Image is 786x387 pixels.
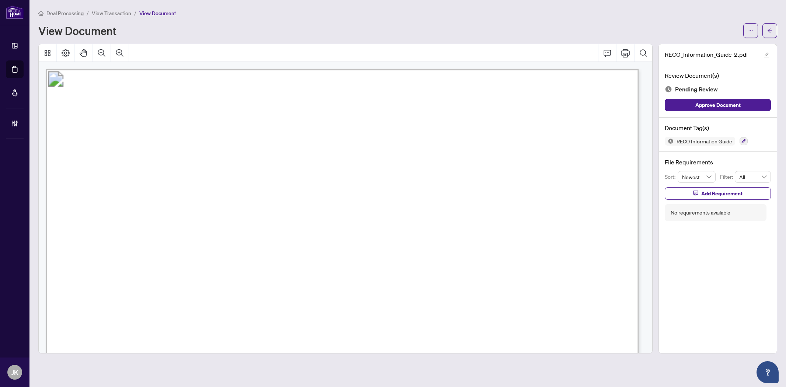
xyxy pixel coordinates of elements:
button: Add Requirement [665,187,771,200]
div: No requirements available [671,209,730,217]
h4: Review Document(s) [665,71,771,80]
span: edit [764,52,769,57]
span: JK [11,367,18,377]
span: arrow-left [767,28,772,33]
img: logo [6,6,24,19]
span: home [38,11,43,16]
span: View Transaction [92,10,131,17]
span: Newest [682,171,712,182]
p: Filter: [720,173,735,181]
li: / [134,9,136,17]
span: Add Requirement [701,188,743,199]
img: Document Status [665,86,672,93]
span: Deal Processing [46,10,84,17]
li: / [87,9,89,17]
button: Open asap [757,361,779,383]
span: RECO_Information_Guide-2.pdf [665,50,748,59]
h4: File Requirements [665,158,771,167]
img: Status Icon [665,137,674,146]
span: RECO Information Guide [674,139,735,144]
span: All [739,171,766,182]
p: Sort: [665,173,678,181]
span: View Document [139,10,176,17]
span: ellipsis [748,28,753,33]
button: Approve Document [665,99,771,111]
span: Pending Review [675,84,718,94]
h1: View Document [38,25,116,36]
h4: Document Tag(s) [665,123,771,132]
span: Approve Document [695,99,741,111]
